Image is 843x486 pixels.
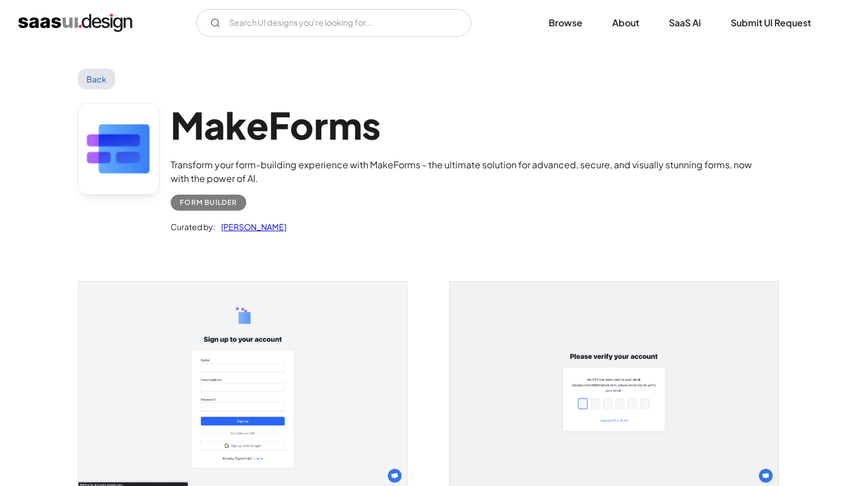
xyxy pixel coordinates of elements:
a: [PERSON_NAME] [215,220,286,234]
div: Curated by: [171,220,215,234]
div: Transform your form-building experience with MakeForms - the ultimate solution for advanced, secu... [171,158,765,185]
a: Submit UI Request [717,10,825,35]
input: Search UI designs you're looking for... [196,9,471,37]
div: Form Builder [180,196,237,210]
a: Browse [535,10,596,35]
a: About [598,10,653,35]
h1: MakeForms [171,103,765,147]
form: Email Form [196,9,471,37]
a: Back [78,69,115,89]
a: SaaS Ai [655,10,715,35]
a: home [18,14,132,32]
